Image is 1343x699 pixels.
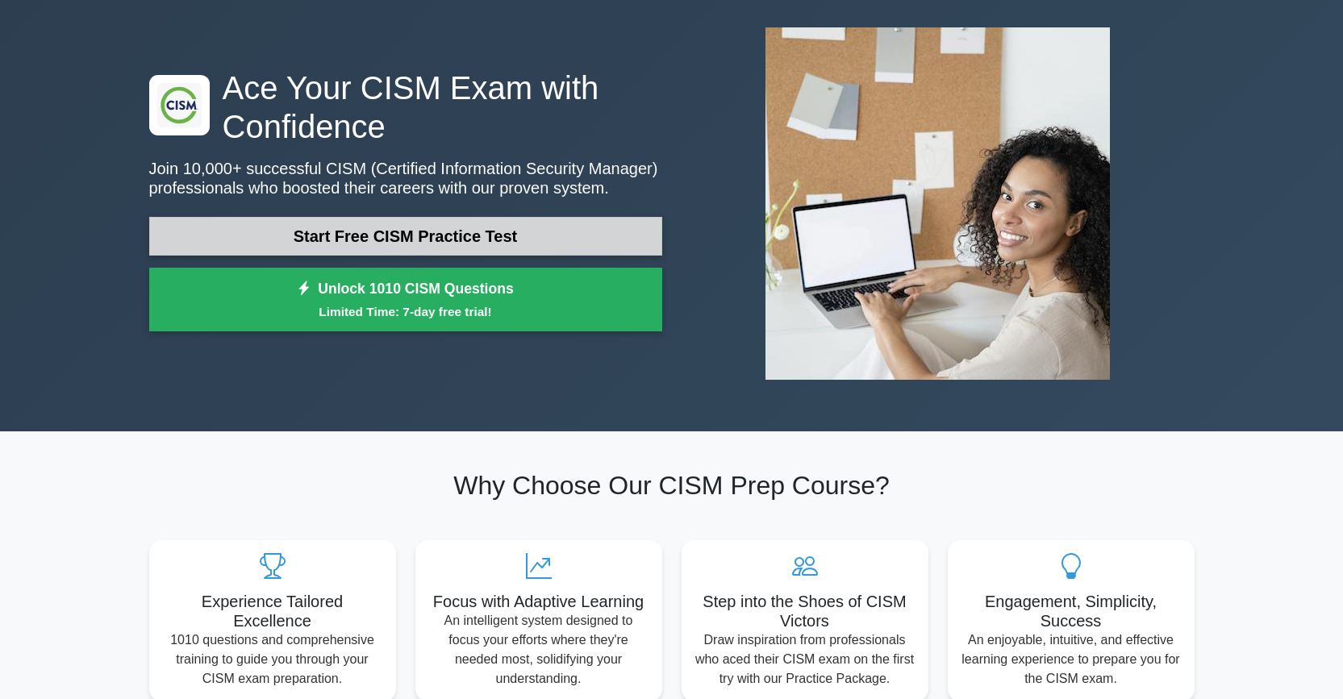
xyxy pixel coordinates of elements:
h5: Step into the Shoes of CISM Victors [694,592,915,630]
p: 1010 questions and comprehensive training to guide you through your CISM exam preparation. [162,630,383,689]
a: Start Free CISM Practice Test [149,217,662,256]
p: Join 10,000+ successful CISM (Certified Information Security Manager) professionals who boosted t... [149,159,662,198]
p: An enjoyable, intuitive, and effective learning experience to prepare you for the CISM exam. [961,630,1182,689]
p: An intelligent system designed to focus your efforts where they're needed most, solidifying your ... [428,611,649,689]
h2: Why Choose Our CISM Prep Course? [149,470,1195,501]
small: Limited Time: 7-day free trial! [169,302,642,321]
h1: Ace Your CISM Exam with Confidence [149,69,662,146]
a: Unlock 1010 CISM QuestionsLimited Time: 7-day free trial! [149,268,662,332]
p: Draw inspiration from professionals who aced their CISM exam on the first try with our Practice P... [694,630,915,689]
h5: Engagement, Simplicity, Success [961,592,1182,630]
h5: Focus with Adaptive Learning [428,592,649,611]
h5: Experience Tailored Excellence [162,592,383,630]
